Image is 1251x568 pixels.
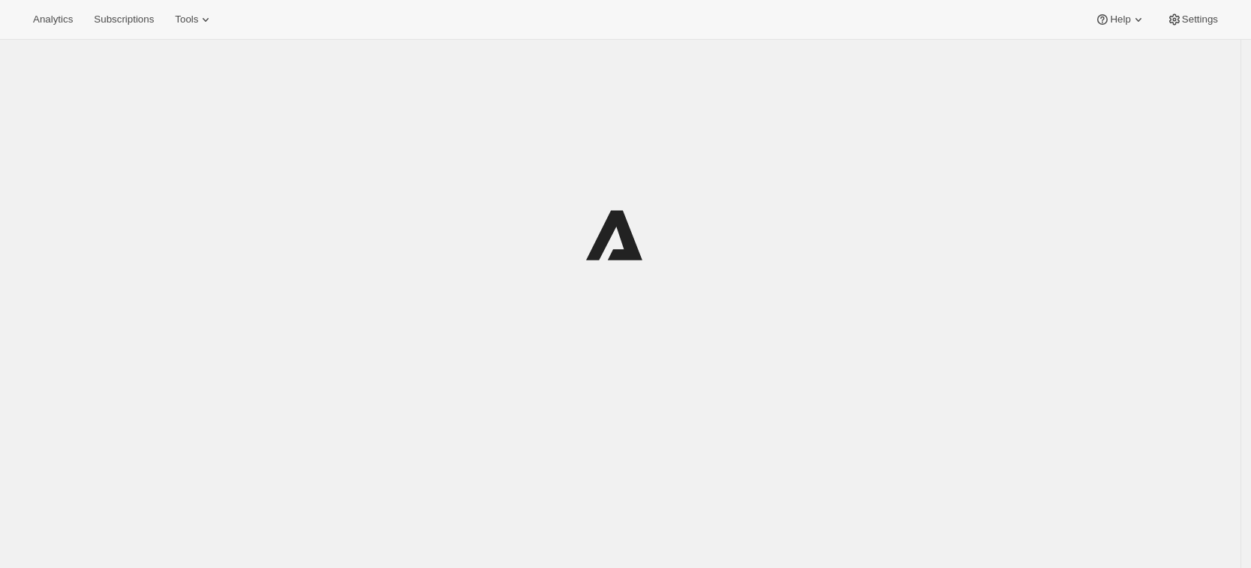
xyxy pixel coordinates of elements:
span: Subscriptions [94,14,154,26]
span: Tools [175,14,198,26]
button: Settings [1158,9,1227,30]
button: Analytics [24,9,82,30]
button: Help [1086,9,1154,30]
button: Subscriptions [85,9,163,30]
span: Analytics [33,14,73,26]
button: Tools [166,9,222,30]
span: Settings [1182,14,1218,26]
span: Help [1110,14,1130,26]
